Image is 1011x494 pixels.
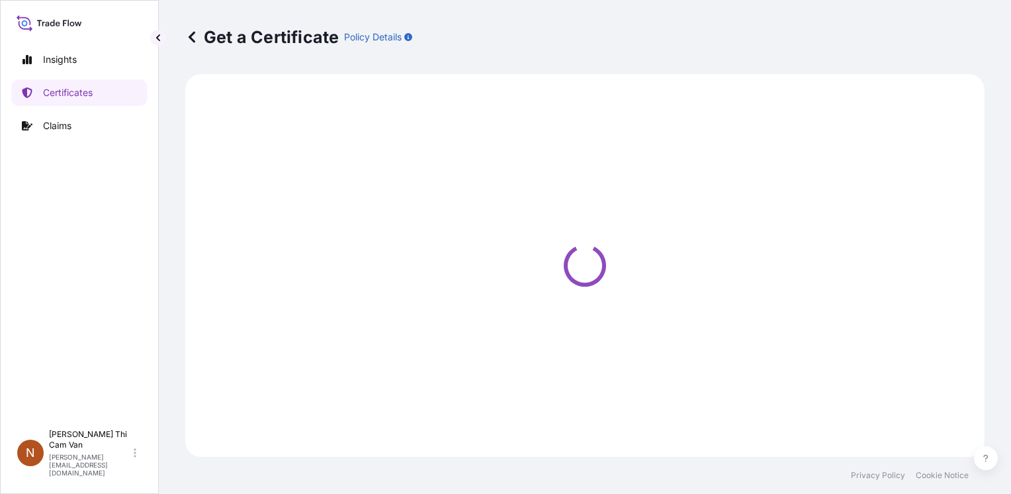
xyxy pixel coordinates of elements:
[185,26,339,48] p: Get a Certificate
[851,470,905,481] a: Privacy Policy
[344,30,402,44] p: Policy Details
[11,46,148,73] a: Insights
[193,82,977,449] div: Loading
[49,453,131,477] p: [PERSON_NAME][EMAIL_ADDRESS][DOMAIN_NAME]
[26,446,35,460] span: N
[43,119,71,132] p: Claims
[43,53,77,66] p: Insights
[11,113,148,139] a: Claims
[11,79,148,106] a: Certificates
[916,470,969,481] a: Cookie Notice
[49,429,131,450] p: [PERSON_NAME] Thi Cam Van
[43,86,93,99] p: Certificates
